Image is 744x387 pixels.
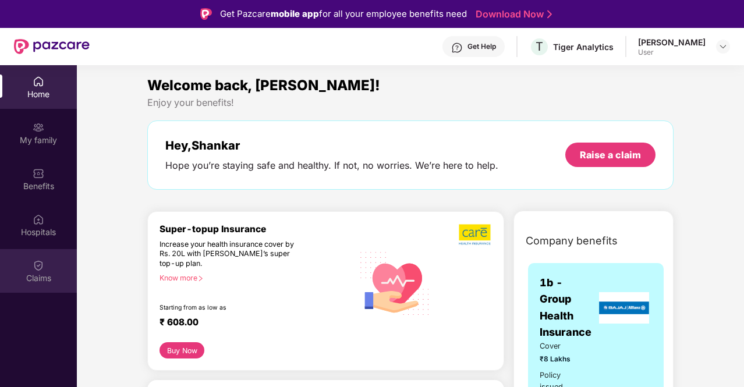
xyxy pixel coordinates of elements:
div: Super-topup Insurance [160,223,353,235]
div: Know more [160,274,346,282]
img: b5dec4f62d2307b9de63beb79f102df3.png [459,223,492,246]
span: Cover [540,340,582,352]
img: svg+xml;base64,PHN2ZyB4bWxucz0iaHR0cDovL3d3dy53My5vcmcvMjAwMC9zdmciIHhtbG5zOnhsaW5rPSJodHRwOi8vd3... [353,240,437,325]
div: Get Pazcare for all your employee benefits need [220,7,467,21]
img: Logo [200,8,212,20]
img: svg+xml;base64,PHN2ZyBpZD0iQ2xhaW0iIHhtbG5zPSJodHRwOi8vd3d3LnczLm9yZy8yMDAwL3N2ZyIgd2lkdGg9IjIwIi... [33,260,44,271]
img: svg+xml;base64,PHN2ZyBpZD0iSG9tZSIgeG1sbnM9Imh0dHA6Ly93d3cudzMub3JnLzIwMDAvc3ZnIiB3aWR0aD0iMjAiIG... [33,76,44,87]
a: Download Now [476,8,548,20]
strong: mobile app [271,8,319,19]
img: svg+xml;base64,PHN2ZyBpZD0iSG9zcGl0YWxzIiB4bWxucz0iaHR0cDovL3d3dy53My5vcmcvMjAwMC9zdmciIHdpZHRoPS... [33,214,44,225]
div: Get Help [467,42,496,51]
img: svg+xml;base64,PHN2ZyB3aWR0aD0iMjAiIGhlaWdodD0iMjAiIHZpZXdCb3g9IjAgMCAyMCAyMCIgZmlsbD0ibm9uZSIgeG... [33,122,44,133]
div: Tiger Analytics [553,41,614,52]
button: Buy Now [160,342,204,358]
img: Stroke [547,8,552,20]
img: svg+xml;base64,PHN2ZyBpZD0iSGVscC0zMngzMiIgeG1sbnM9Imh0dHA6Ly93d3cudzMub3JnLzIwMDAvc3ZnIiB3aWR0aD... [451,42,463,54]
span: ₹8 Lakhs [540,354,582,365]
img: svg+xml;base64,PHN2ZyBpZD0iQmVuZWZpdHMiIHhtbG5zPSJodHRwOi8vd3d3LnczLm9yZy8yMDAwL3N2ZyIgd2lkdGg9Ij... [33,168,44,179]
div: Enjoy your benefits! [147,97,674,109]
span: Welcome back, [PERSON_NAME]! [147,77,380,94]
div: Raise a claim [580,148,641,161]
div: [PERSON_NAME] [638,37,706,48]
span: 1b - Group Health Insurance [540,275,596,340]
img: insurerLogo [599,292,649,324]
div: User [638,48,706,57]
img: New Pazcare Logo [14,39,90,54]
img: svg+xml;base64,PHN2ZyBpZD0iRHJvcGRvd24tMzJ4MzIiIHhtbG5zPSJodHRwOi8vd3d3LnczLm9yZy8yMDAwL3N2ZyIgd2... [718,42,728,51]
span: Company benefits [526,233,618,249]
div: Hey, Shankar [165,139,498,152]
div: Hope you’re staying safe and healthy. If not, no worries. We’re here to help. [165,159,498,172]
span: right [197,275,204,282]
div: Increase your health insurance cover by Rs. 20L with [PERSON_NAME]’s super top-up plan. [160,240,303,269]
div: Starting from as low as [160,304,304,312]
span: T [536,40,543,54]
div: ₹ 608.00 [160,317,342,331]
